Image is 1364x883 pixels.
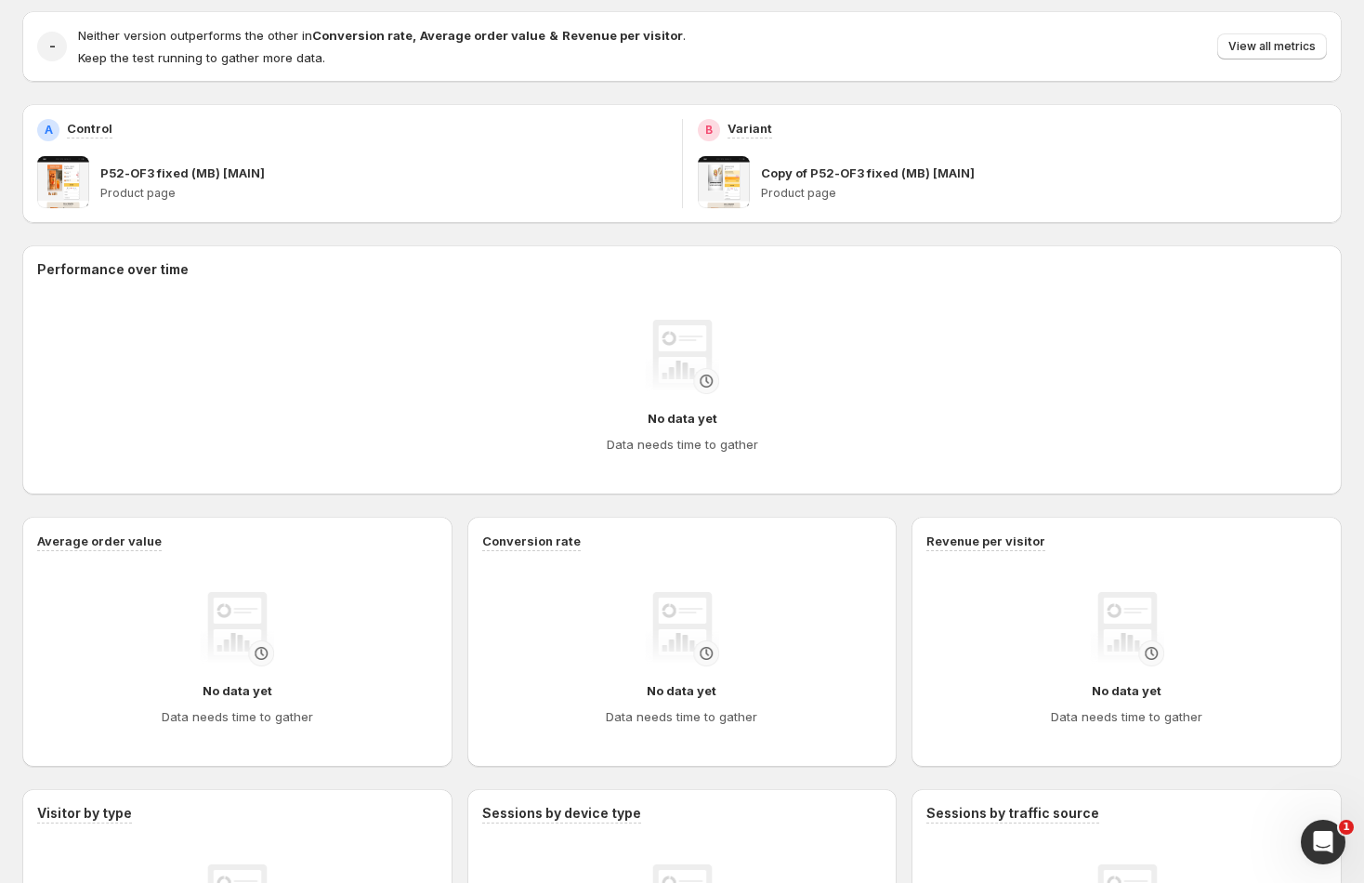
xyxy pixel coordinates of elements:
[49,37,56,56] h2: -
[1090,592,1164,666] img: No data yet
[413,28,416,43] strong: ,
[761,186,1328,201] p: Product page
[45,123,53,138] h2: A
[420,28,545,43] strong: Average order value
[37,532,162,550] h3: Average order value
[100,186,667,201] p: Product page
[100,164,265,182] p: P52-OF3 fixed (MB) [MAIN]
[926,532,1045,550] h3: Revenue per visitor
[607,435,758,454] h4: Data needs time to gather
[200,592,274,666] img: No data yet
[645,592,719,666] img: No data yet
[1339,820,1354,835] span: 1
[926,804,1099,823] h3: Sessions by traffic source
[1092,681,1161,700] h4: No data yet
[67,119,112,138] p: Control
[1301,820,1345,864] iframe: Intercom live chat
[78,50,325,65] span: Keep the test running to gather more data.
[1217,33,1327,59] button: View all metrics
[549,28,558,43] strong: &
[648,409,717,428] h4: No data yet
[1051,707,1202,726] h4: Data needs time to gather
[203,681,272,700] h4: No data yet
[728,119,772,138] p: Variant
[1228,39,1316,54] span: View all metrics
[78,28,686,43] span: Neither version outperforms the other in .
[698,156,750,208] img: Copy of P52-OF3 fixed (MB) [MAIN]
[37,260,1327,279] h2: Performance over time
[482,532,581,550] h3: Conversion rate
[162,707,313,726] h4: Data needs time to gather
[562,28,683,43] strong: Revenue per visitor
[312,28,413,43] strong: Conversion rate
[606,707,757,726] h4: Data needs time to gather
[705,123,713,138] h2: B
[37,804,132,823] h3: Visitor by type
[645,320,719,394] img: No data yet
[761,164,975,182] p: Copy of P52-OF3 fixed (MB) [MAIN]
[647,681,716,700] h4: No data yet
[37,156,89,208] img: P52-OF3 fixed (MB) [MAIN]
[482,804,641,823] h3: Sessions by device type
